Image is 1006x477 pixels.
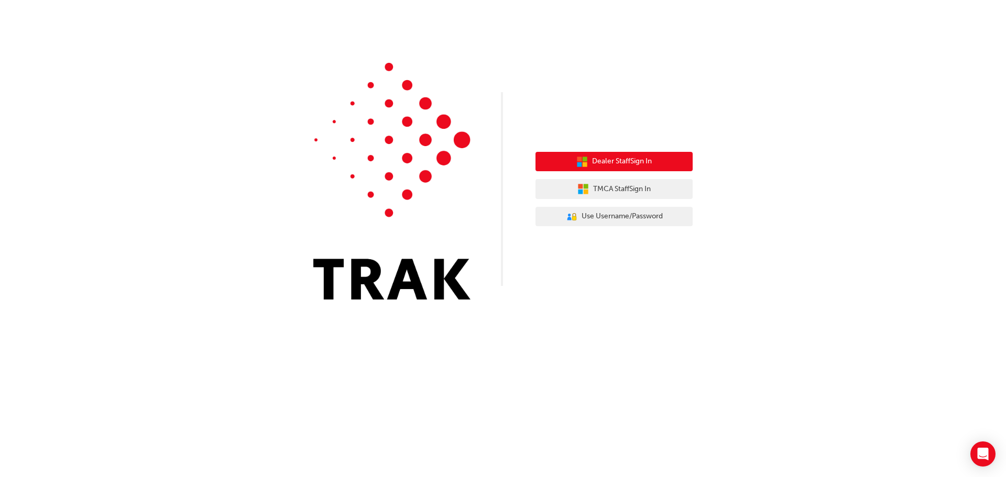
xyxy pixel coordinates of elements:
[582,210,663,223] span: Use Username/Password
[593,183,651,195] span: TMCA Staff Sign In
[535,207,693,227] button: Use Username/Password
[592,156,652,168] span: Dealer Staff Sign In
[535,179,693,199] button: TMCA StaffSign In
[313,63,471,299] img: Trak
[970,441,996,467] div: Open Intercom Messenger
[535,152,693,172] button: Dealer StaffSign In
